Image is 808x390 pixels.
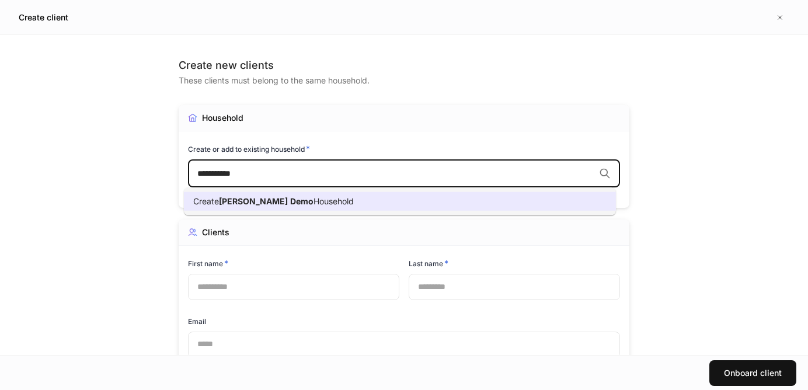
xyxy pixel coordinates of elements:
[314,196,354,206] span: Household
[219,196,288,206] span: [PERSON_NAME]
[193,196,219,206] span: Create
[188,143,310,155] h6: Create or add to existing household
[202,227,229,238] div: Clients
[202,112,243,124] div: Household
[179,58,629,72] div: Create new clients
[409,257,448,269] h6: Last name
[188,316,206,327] h6: Email
[724,367,782,379] div: Onboard client
[290,196,314,206] span: Demo
[709,360,796,386] button: Onboard client
[19,12,68,23] h5: Create client
[188,257,228,269] h6: First name
[179,72,629,86] div: These clients must belong to the same household.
